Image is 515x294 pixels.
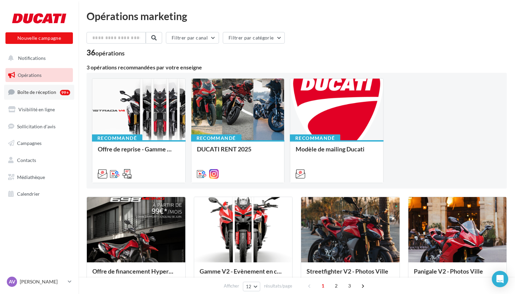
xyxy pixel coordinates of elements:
[492,271,508,287] div: Open Intercom Messenger
[4,170,74,184] a: Médiathèque
[4,136,74,150] a: Campagnes
[9,278,15,285] span: AV
[166,32,219,44] button: Filtrer par canal
[4,119,74,134] a: Sollicitation d'avis
[4,85,74,99] a: Boîte de réception99+
[246,284,252,289] span: 12
[17,123,56,129] span: Sollicitation d'avis
[87,11,507,21] div: Opérations marketing
[87,65,507,70] div: 3 opérations recommandées par votre enseigne
[92,134,142,142] div: Recommandé
[344,280,355,291] span: 3
[17,174,45,180] span: Médiathèque
[414,268,501,281] div: Panigale V2 - Photos Ville
[197,146,279,159] div: DUCATI RENT 2025
[296,146,378,159] div: Modèle de mailing Ducati
[20,278,65,285] p: [PERSON_NAME]
[98,146,180,159] div: Offre de reprise - Gamme MTS V4
[4,51,72,65] button: Notifications
[95,50,125,56] div: opérations
[17,89,56,95] span: Boîte de réception
[264,283,292,289] span: résultats/page
[4,187,74,201] a: Calendrier
[92,268,180,281] div: Offre de financement Hypermotard 698 Mono
[191,134,241,142] div: Recommandé
[17,191,40,197] span: Calendrier
[60,90,70,95] div: 99+
[5,275,73,288] a: AV [PERSON_NAME]
[223,32,285,44] button: Filtrer par catégorie
[4,102,74,117] a: Visibilité en ligne
[18,55,46,61] span: Notifications
[18,107,55,112] span: Visibilité en ligne
[17,140,42,146] span: Campagnes
[4,68,74,82] a: Opérations
[4,153,74,167] a: Contacts
[331,280,342,291] span: 2
[317,280,328,291] span: 1
[200,268,287,281] div: Gamme V2 - Evènement en concession
[290,134,340,142] div: Recommandé
[87,49,125,56] div: 36
[243,282,260,291] button: 12
[307,268,394,281] div: Streetfighter V2 - Photos Ville
[18,72,42,78] span: Opérations
[5,32,73,44] button: Nouvelle campagne
[224,283,239,289] span: Afficher
[17,157,36,163] span: Contacts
